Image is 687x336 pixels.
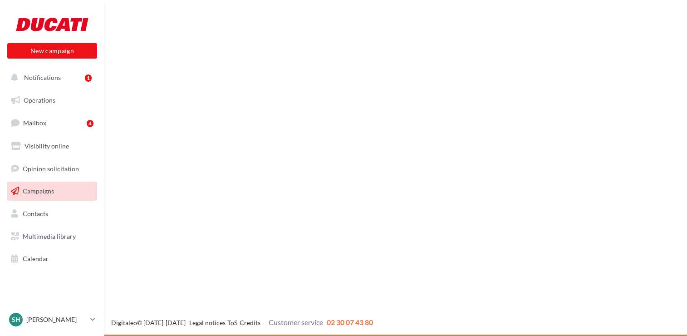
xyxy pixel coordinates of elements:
a: Calendar [5,249,99,268]
a: Digitaleo [111,319,137,326]
a: Legal notices [189,319,226,326]
a: Contacts [5,204,99,223]
span: © [DATE]-[DATE] - - - [111,319,373,326]
span: Mailbox [23,119,46,127]
p: [PERSON_NAME] [26,315,87,324]
button: Notifications 1 [5,68,95,87]
a: Campaigns [5,182,99,201]
a: Visibility online [5,137,99,156]
a: SH [PERSON_NAME] [7,311,97,328]
button: New campaign [7,43,97,59]
span: Campaigns [23,187,54,195]
span: Opinion solicitation [23,164,79,172]
a: Credits [240,319,260,326]
a: ToS [227,319,237,326]
span: Operations [24,96,55,104]
span: Customer service [269,318,323,326]
span: Contacts [23,210,48,217]
a: Mailbox4 [5,113,99,133]
span: SH [12,315,20,324]
a: Operations [5,91,99,110]
span: Multimedia library [23,232,76,240]
div: 4 [87,120,93,127]
span: 02 30 07 43 80 [327,318,373,326]
span: Visibility online [25,142,69,150]
span: Calendar [23,255,49,262]
div: 1 [85,74,92,82]
a: Multimedia library [5,227,99,246]
span: Notifications [24,74,61,81]
a: Opinion solicitation [5,159,99,178]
